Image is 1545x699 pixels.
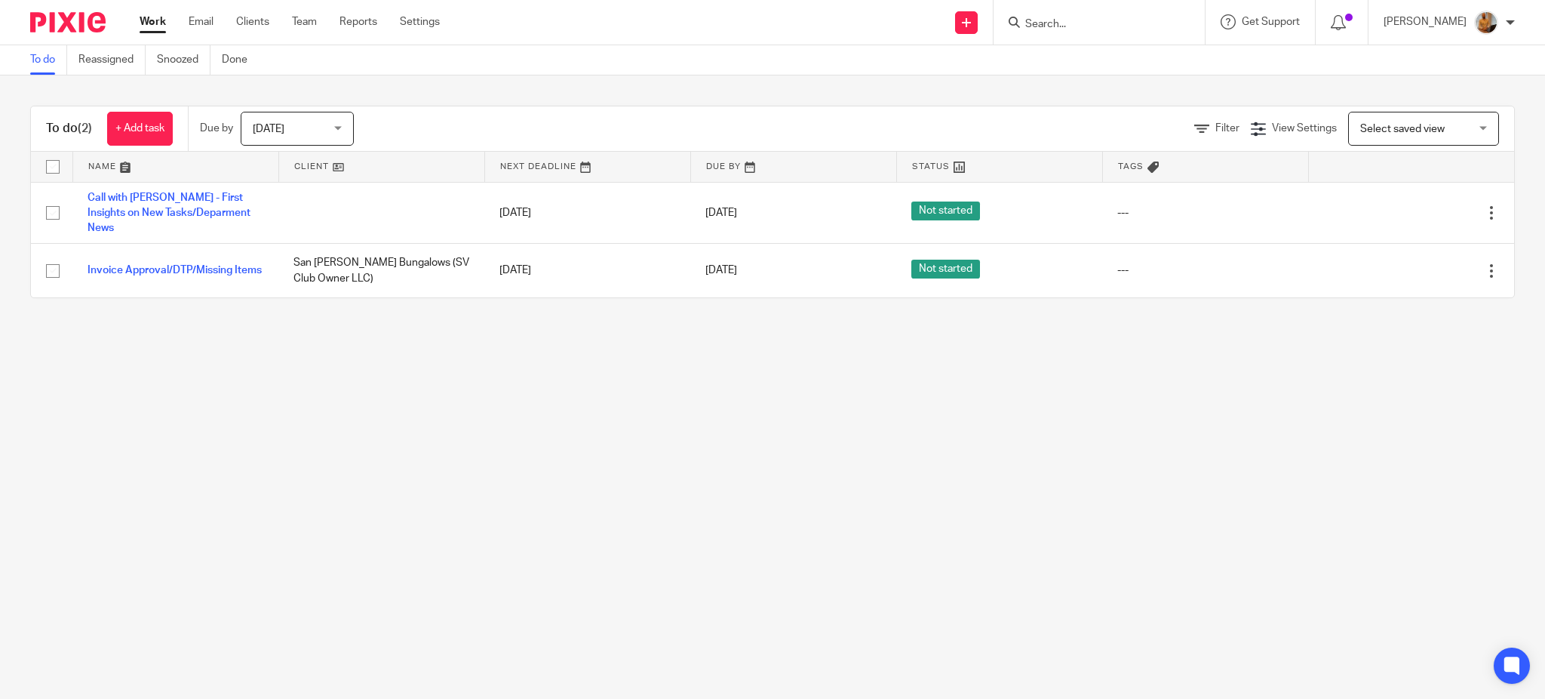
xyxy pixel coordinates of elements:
h1: To do [46,121,92,137]
span: Tags [1118,162,1144,171]
a: Work [140,14,166,29]
a: Clients [236,14,269,29]
a: + Add task [107,112,173,146]
a: To do [30,45,67,75]
a: Done [222,45,259,75]
a: Reports [339,14,377,29]
div: --- [1117,205,1293,220]
span: View Settings [1272,123,1337,134]
p: Due by [200,121,233,136]
a: Team [292,14,317,29]
a: Snoozed [157,45,210,75]
span: [DATE] [253,124,284,134]
span: Not started [911,202,980,220]
span: Select saved view [1360,124,1445,134]
td: San [PERSON_NAME] Bungalows (SV Club Owner LLC) [278,244,484,297]
img: 1234.JPG [1474,11,1498,35]
a: Email [189,14,213,29]
span: [DATE] [705,208,737,218]
a: Reassigned [78,45,146,75]
td: [DATE] [484,244,690,297]
p: [PERSON_NAME] [1384,14,1467,29]
td: [DATE] [484,182,690,244]
input: Search [1024,18,1160,32]
div: --- [1117,263,1293,278]
a: Invoice Approval/DTP/Missing Items [88,265,262,276]
span: [DATE] [705,266,737,276]
a: Call with [PERSON_NAME] - First Insights on New Tasks/Deparment News [88,192,250,234]
img: Pixie [30,12,106,32]
span: Get Support [1242,17,1300,27]
span: Not started [911,260,980,279]
span: Filter [1215,123,1239,134]
a: Settings [400,14,440,29]
span: (2) [78,122,92,134]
